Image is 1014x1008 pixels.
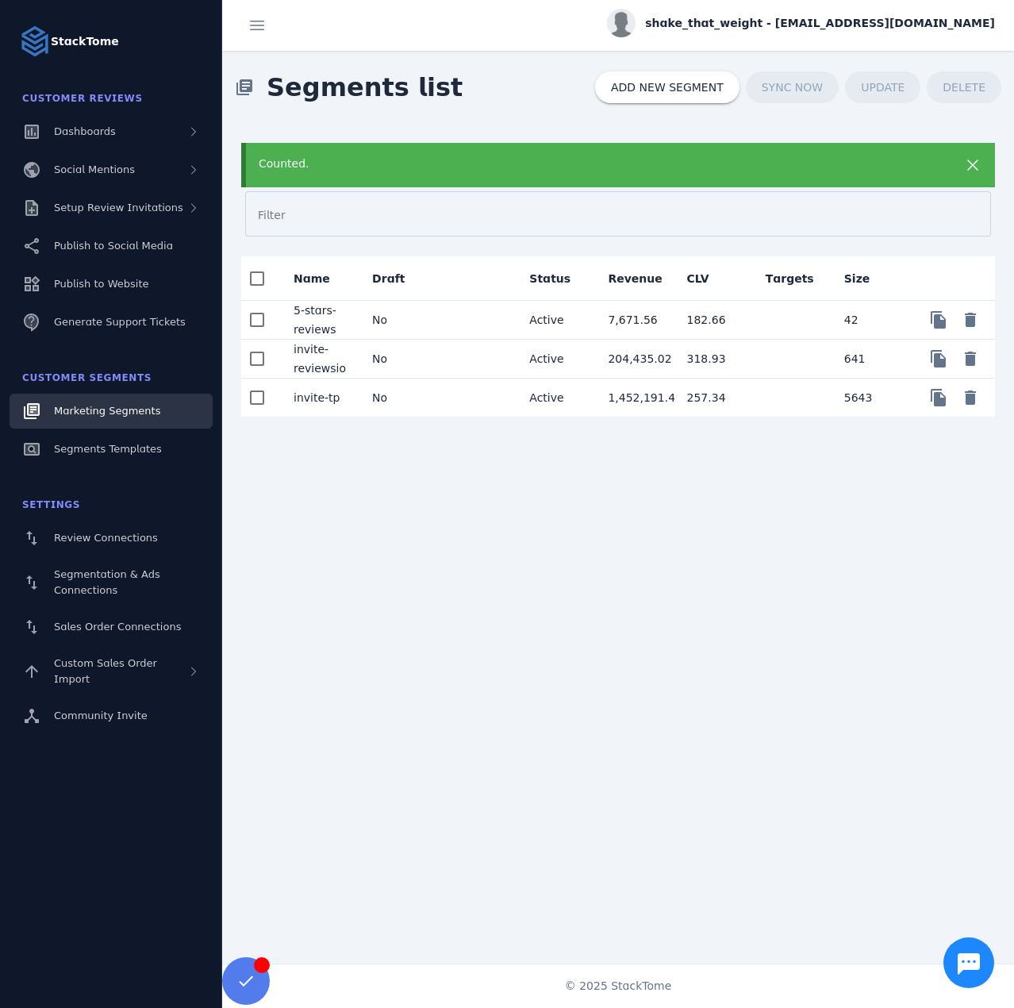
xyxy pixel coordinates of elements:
[54,621,181,633] span: Sales Order Connections
[753,256,832,301] mat-header-cell: Targets
[54,657,157,685] span: Custom Sales Order Import
[611,82,724,93] span: ADD NEW SEGMENT
[54,568,160,596] span: Segmentation & Ads Connections
[258,209,286,221] mat-label: Filter
[10,559,213,606] a: Segmentation & Ads Connections
[372,271,405,287] div: Draft
[10,432,213,467] a: Segments Templates
[54,240,173,252] span: Publish to Social Media
[674,340,753,379] mat-cell: 318.93
[10,610,213,644] a: Sales Order Connections
[954,304,986,336] button: Delete
[54,164,135,175] span: Social Mentions
[281,340,359,379] mat-cell: invite-reviewsio
[54,405,160,417] span: Marketing Segments
[259,156,910,172] div: Counted.
[22,93,143,104] span: Customer Reviews
[517,379,595,417] mat-cell: Active
[645,15,995,32] span: shake_that_weight - [EMAIL_ADDRESS][DOMAIN_NAME]
[595,340,674,379] mat-cell: 204,435.02
[529,271,570,287] div: Status
[10,267,213,302] a: Publish to Website
[51,33,119,50] strong: StackTome
[54,316,186,328] span: Generate Support Tickets
[844,271,885,287] div: Size
[608,271,676,287] div: Revenue
[294,271,330,287] div: Name
[674,301,753,340] mat-cell: 182.66
[54,278,148,290] span: Publish to Website
[254,56,475,119] span: Segments list
[54,532,158,544] span: Review Connections
[674,379,753,417] mat-cell: 257.34
[10,305,213,340] a: Generate Support Tickets
[10,394,213,429] a: Marketing Segments
[954,343,986,375] button: Delete
[19,25,51,57] img: Logo image
[595,71,739,103] button: ADD NEW SEGMENT
[54,202,183,214] span: Setup Review Invitations
[235,78,254,97] mat-icon: library_books
[608,271,662,287] div: Revenue
[923,343,954,375] button: Copy
[832,379,910,417] mat-cell: 5643
[832,340,910,379] mat-cell: 641
[22,499,80,510] span: Settings
[10,698,213,733] a: Community Invite
[54,710,148,721] span: Community Invite
[517,340,595,379] mat-cell: Active
[529,271,585,287] div: Status
[372,271,419,287] div: Draft
[607,9,995,37] button: shake_that_weight - [EMAIL_ADDRESS][DOMAIN_NAME]
[10,521,213,556] a: Review Connections
[54,443,162,455] span: Segments Templates
[923,382,954,414] button: Copy
[595,301,674,340] mat-cell: 7,671.56
[923,304,954,336] button: Copy
[687,271,724,287] div: CLV
[565,978,672,995] span: © 2025 StackTome
[281,301,359,340] mat-cell: 5-stars-reviews
[595,379,674,417] mat-cell: 1,452,191.40
[844,271,870,287] div: Size
[832,301,910,340] mat-cell: 42
[359,340,438,379] mat-cell: No
[359,301,438,340] mat-cell: No
[294,271,344,287] div: Name
[281,379,359,417] mat-cell: invite-tp
[54,125,116,137] span: Dashboards
[22,372,152,383] span: Customer Segments
[517,301,595,340] mat-cell: Active
[687,271,709,287] div: CLV
[359,379,438,417] mat-cell: No
[954,382,986,414] button: Delete
[10,229,213,264] a: Publish to Social Media
[607,9,636,37] img: profile.jpg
